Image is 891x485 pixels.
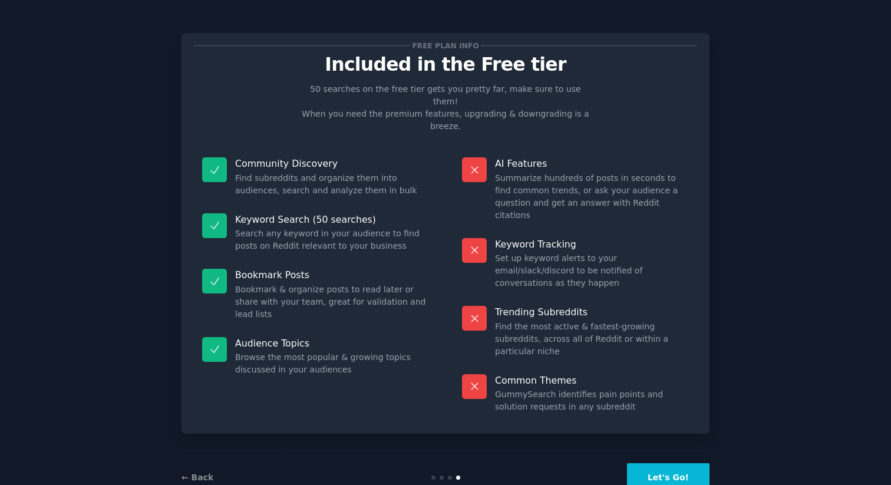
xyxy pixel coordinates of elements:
p: AI Features [495,157,689,170]
dd: Summarize hundreds of posts in seconds to find common trends, or ask your audience a question and... [495,172,689,222]
a: ← Back [181,473,213,482]
p: Common Themes [495,374,689,387]
p: Keyword Tracking [495,238,689,250]
dd: Find the most active & fastest-growing subreddits, across all of Reddit or within a particular niche [495,321,689,358]
p: Community Discovery [235,157,429,170]
p: Audience Topics [235,337,429,349]
p: 50 searches on the free tier gets you pretty far, make sure to use them! When you need the premiu... [297,83,594,133]
dd: Set up keyword alerts to your email/slack/discord to be notified of conversations as they happen [495,252,689,289]
dd: Browse the most popular & growing topics discussed in your audiences [235,351,429,376]
p: Bookmark Posts [235,269,429,281]
p: Trending Subreddits [495,306,689,318]
span: Free plan info [410,39,481,52]
dd: GummySearch identifies pain points and solution requests in any subreddit [495,388,689,413]
dd: Bookmark & organize posts to read later or share with your team, great for validation and lead lists [235,283,429,321]
p: Keyword Search (50 searches) [235,213,429,226]
dd: Find subreddits and organize them into audiences, search and analyze them in bulk [235,172,429,197]
dd: Search any keyword in your audience to find posts on Reddit relevant to your business [235,227,429,252]
p: Included in the Free tier [194,54,697,75]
